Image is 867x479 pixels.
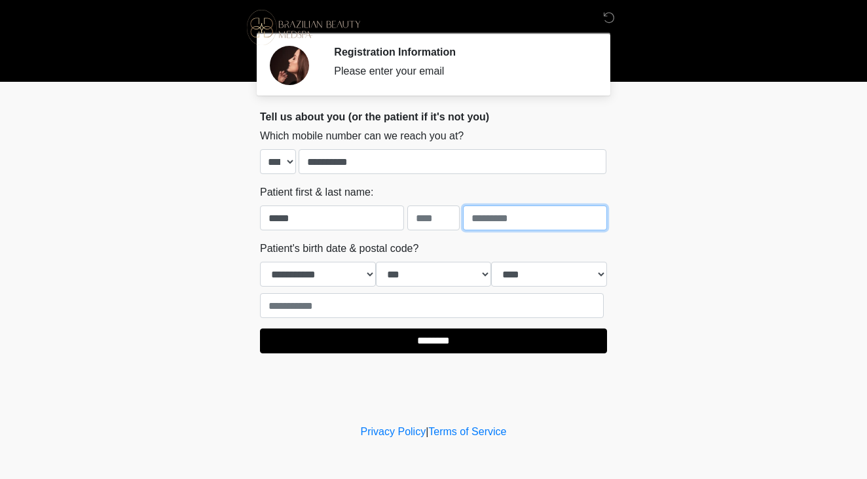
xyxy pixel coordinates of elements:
[247,10,360,45] img: Brazilian Beauty Medspa Logo
[428,426,506,437] a: Terms of Service
[260,241,418,257] label: Patient's birth date & postal code?
[334,63,587,79] div: Please enter your email
[426,426,428,437] a: |
[260,128,464,144] label: Which mobile number can we reach you at?
[361,426,426,437] a: Privacy Policy
[260,111,607,123] h2: Tell us about you (or the patient if it's not you)
[260,185,373,200] label: Patient first & last name:
[270,46,309,85] img: Agent Avatar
